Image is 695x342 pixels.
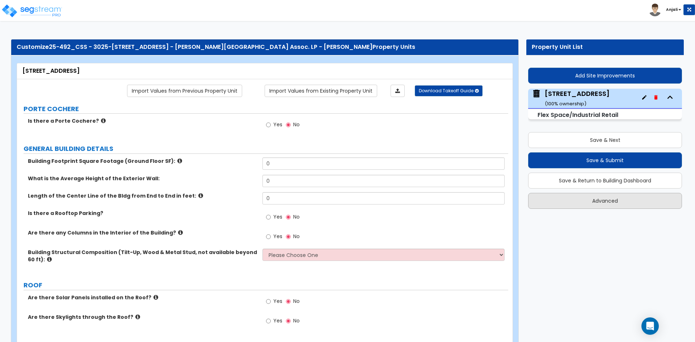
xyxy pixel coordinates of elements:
[545,100,586,107] small: ( 100 % ownership)
[293,121,300,128] span: No
[419,88,473,94] span: Download Takeoff Guide
[101,118,106,123] i: click for more info!
[266,121,271,129] input: Yes
[198,193,203,198] i: click for more info!
[1,4,63,18] img: logo_pro_r.png
[28,117,257,124] label: Is there a Porte Cochere?
[286,297,291,305] input: No
[293,213,300,220] span: No
[538,111,618,119] small: Flex Space/Industrial Retail
[177,158,182,164] i: click for more info!
[286,317,291,325] input: No
[28,210,257,217] label: Is there a Rooftop Parking?
[24,104,508,114] label: PORTE COCHERE
[532,43,678,51] div: Property Unit List
[28,157,257,165] label: Building Footprint Square Footage (Ground Floor SF):
[178,230,183,235] i: click for more info!
[28,175,257,182] label: What is the Average Height of the Exterior Wall:
[293,317,300,324] span: No
[265,85,377,97] a: Import the dynamic attribute values from existing properties.
[127,85,242,97] a: Import the dynamic attribute values from previous properties.
[273,317,282,324] span: Yes
[641,317,659,335] div: Open Intercom Messenger
[22,67,507,75] div: [STREET_ADDRESS]
[273,121,282,128] span: Yes
[286,121,291,129] input: No
[649,4,661,16] img: avatar.png
[266,317,271,325] input: Yes
[266,233,271,241] input: Yes
[273,233,282,240] span: Yes
[286,213,291,221] input: No
[28,229,257,236] label: Are there any Columns in the Interior of the Building?
[17,43,513,51] div: Customize Property Units
[28,192,257,199] label: Length of the Center Line of the Bldg from End to End in feet:
[391,85,405,97] a: Import the dynamic attributes value through Excel sheet
[28,294,257,301] label: Are there Solar Panels installed on the Roof?
[273,297,282,305] span: Yes
[47,257,52,262] i: click for more info!
[49,43,372,51] span: 25-492_CSS - 3025-[STREET_ADDRESS] - [PERSON_NAME][GEOGRAPHIC_DATA] Assoc. LP - [PERSON_NAME]
[528,68,682,84] button: Add Site Improvements
[135,314,140,320] i: click for more info!
[532,89,610,107] span: 3025-3095 Independence Drive Livermore, CA
[286,233,291,241] input: No
[528,173,682,189] button: Save & Return to Building Dashboard
[528,132,682,148] button: Save & Next
[28,313,257,321] label: Are there Skylights through the Roof?
[24,280,508,290] label: ROOF
[666,7,678,12] b: Anjali
[266,297,271,305] input: Yes
[293,297,300,305] span: No
[24,144,508,153] label: GENERAL BUILDING DETAILS
[545,89,610,107] div: [STREET_ADDRESS]
[528,152,682,168] button: Save & Submit
[528,193,682,209] button: Advanced
[293,233,300,240] span: No
[153,295,158,300] i: click for more info!
[273,213,282,220] span: Yes
[28,249,257,263] label: Building Structural Composition (Tilt-Up, Wood & Metal Stud, not available beyond 60 ft):
[415,85,483,96] button: Download Takeoff Guide
[266,213,271,221] input: Yes
[532,89,541,98] img: building.svg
